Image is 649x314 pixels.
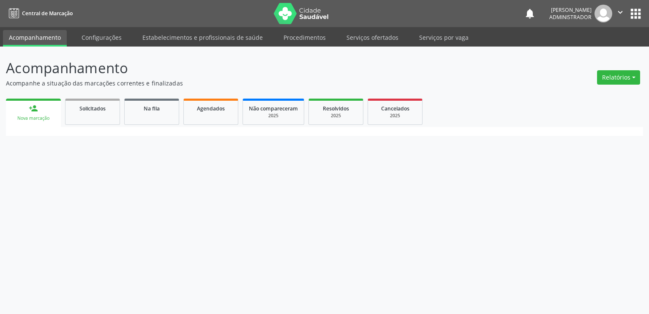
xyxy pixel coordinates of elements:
a: Serviços ofertados [341,30,404,45]
a: Acompanhamento [3,30,67,47]
a: Serviços por vaga [413,30,474,45]
a: Procedimentos [278,30,332,45]
span: Solicitados [79,105,106,112]
a: Configurações [76,30,128,45]
p: Acompanhamento [6,58,452,79]
div: 2025 [249,113,298,119]
span: Na fila [144,105,160,112]
button: notifications [524,8,536,19]
i:  [616,8,625,17]
a: Central de Marcação [6,6,73,20]
button:  [612,5,628,22]
div: 2025 [315,113,357,119]
div: [PERSON_NAME] [549,6,592,14]
p: Acompanhe a situação das marcações correntes e finalizadas [6,79,452,88]
button: Relatórios [597,70,640,85]
span: Central de Marcação [22,10,73,17]
a: Estabelecimentos e profissionais de saúde [136,30,269,45]
span: Agendados [197,105,225,112]
div: 2025 [374,113,416,119]
div: Nova marcação [12,115,55,121]
img: img [594,5,612,22]
div: person_add [29,104,38,113]
span: Cancelados [381,105,409,112]
span: Não compareceram [249,105,298,112]
span: Administrador [549,14,592,21]
button: apps [628,6,643,21]
span: Resolvidos [323,105,349,112]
